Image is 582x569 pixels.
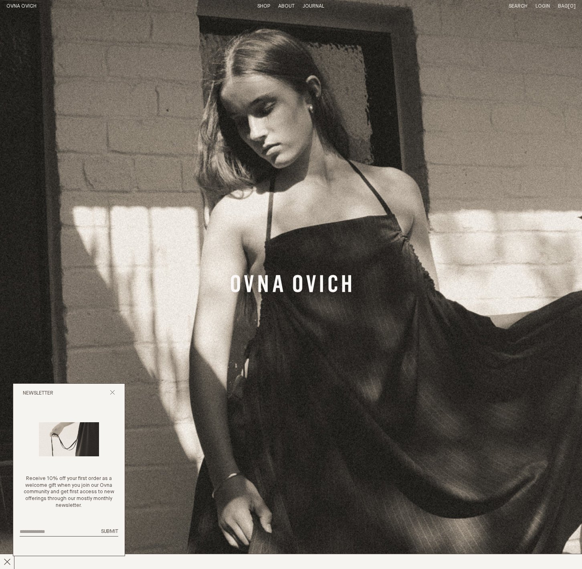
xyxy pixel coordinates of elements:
[303,4,324,9] a: Journal
[257,4,270,9] a: Shop
[568,4,576,9] span: [0]
[536,4,550,9] a: Login
[20,476,118,509] p: Receive 10% off your first order as a welcome gift when you join our Ovna community and get first...
[23,390,53,397] h2: Newsletter
[110,390,115,397] button: Close popup
[558,4,568,9] span: Bag
[6,4,36,9] a: Home
[101,529,118,535] button: Submit
[231,275,351,295] a: Banner Link
[278,3,295,10] summary: About
[509,4,527,9] a: Search
[101,529,118,534] span: Submit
